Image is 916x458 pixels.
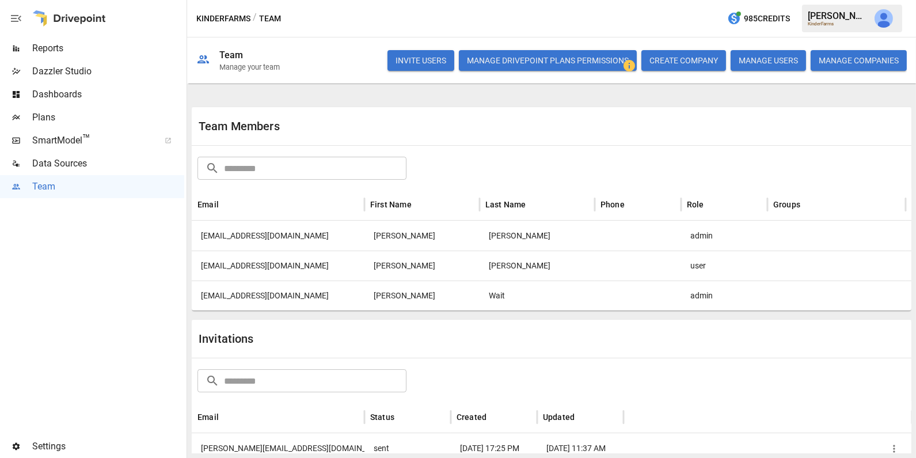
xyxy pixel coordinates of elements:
button: Manage Drivepoint Plans Permissions [459,50,637,71]
button: Sort [413,196,429,213]
button: INVITE USERS [387,50,454,71]
button: Sort [527,196,543,213]
button: Sort [220,409,236,425]
div: / [253,12,257,26]
div: KinderFarms [808,21,868,27]
button: Sort [576,409,592,425]
div: First Name [370,200,412,209]
div: admin [681,221,767,251]
div: Team Members [199,119,552,133]
span: Dazzler Studio [32,65,184,78]
span: 985 Credits [744,12,790,26]
button: Julie Wilton [868,2,900,35]
div: Invitations [199,332,552,346]
div: Babcock [480,251,595,281]
div: Manage your team [219,63,280,71]
button: Sort [705,196,721,213]
button: MANAGE USERS [731,50,806,71]
div: Jeff [364,251,480,281]
span: ™ [82,132,90,146]
span: Plans [32,111,184,124]
div: mwait@kinderfarms.com [192,281,364,311]
div: Matt [364,221,480,251]
span: Team [32,180,184,194]
div: Wait [480,281,595,311]
button: CREATE COMPANY [641,50,726,71]
img: Julie Wilton [875,9,893,28]
button: Sort [626,196,642,213]
button: 985Credits [723,8,795,29]
button: Sort [488,409,504,425]
div: Email [197,412,219,422]
div: Phone [600,200,625,209]
span: Dashboards [32,88,184,101]
div: jbabcock@kinderfarms.com [192,251,364,281]
div: mleytman@kinderfarms.com [192,221,364,251]
div: Email [197,200,219,209]
div: admin [681,281,767,311]
button: Sort [801,196,818,213]
div: Last Name [485,200,526,209]
div: Updated [543,412,575,422]
button: MANAGE COMPANIES [811,50,907,71]
button: KinderFarms [196,12,250,26]
button: Sort [220,196,236,213]
div: Team [219,50,244,60]
span: Data Sources [32,157,184,171]
span: Settings [32,440,184,453]
div: Groups [773,200,800,209]
div: Melissa [364,281,480,311]
div: user [681,251,767,281]
div: Created [457,412,486,422]
span: Reports [32,41,184,55]
div: Role [687,200,704,209]
div: [PERSON_NAME] [808,10,868,21]
div: Leytman [480,221,595,251]
div: Status [370,412,394,422]
button: Sort [396,409,412,425]
span: SmartModel [32,134,152,147]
